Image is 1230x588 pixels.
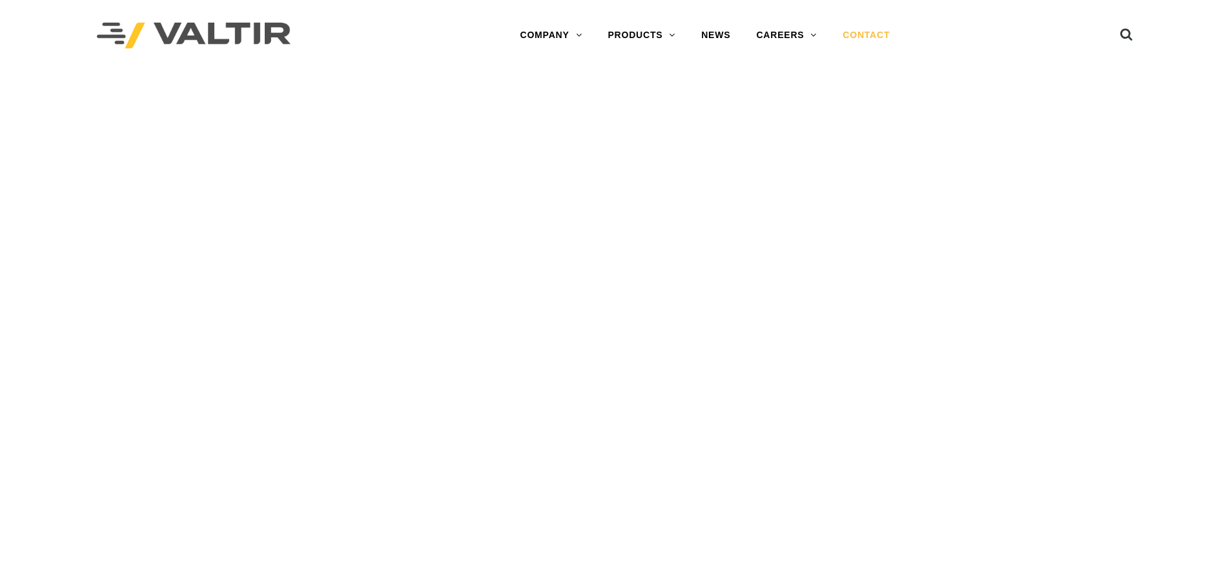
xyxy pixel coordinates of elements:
img: Valtir [97,23,291,49]
a: CAREERS [743,23,830,48]
a: PRODUCTS [595,23,688,48]
a: NEWS [688,23,743,48]
a: COMPANY [507,23,595,48]
a: CONTACT [830,23,903,48]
